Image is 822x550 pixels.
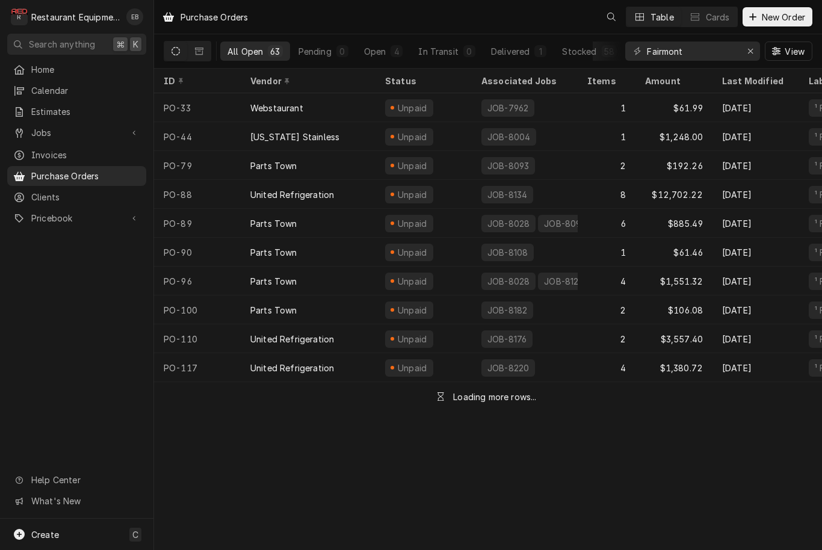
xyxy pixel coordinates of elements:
div: 1 [578,93,635,122]
div: Parts Town [250,159,297,172]
div: Vendor [250,75,363,87]
button: Open search [602,7,621,26]
div: Unpaid [396,131,428,143]
input: Keyword search [647,42,737,61]
div: Restaurant Equipment Diagnostics [31,11,120,23]
span: Clients [31,191,140,203]
div: Restaurant Equipment Diagnostics's Avatar [11,8,28,25]
div: Parts Town [250,304,297,317]
div: $3,557.40 [635,324,712,353]
a: Estimates [7,102,146,122]
button: Search anything⌘K [7,34,146,55]
div: Status [385,75,460,87]
div: $885.49 [635,209,712,238]
span: Home [31,63,140,76]
div: PO-44 [154,122,241,151]
a: Calendar [7,81,146,100]
div: Unpaid [396,304,428,317]
div: PO-90 [154,238,241,267]
span: Invoices [31,149,140,161]
span: Estimates [31,105,140,118]
div: $1,380.72 [635,353,712,382]
a: Go to Jobs [7,123,146,143]
div: Open [364,45,386,58]
div: Items [587,75,623,87]
div: [DATE] [712,295,799,324]
a: Go to Pricebook [7,208,146,228]
div: Last Modified [722,75,787,87]
div: [DATE] [712,209,799,238]
div: JOB-8028 [486,217,531,230]
div: $61.46 [635,238,712,267]
div: United Refrigeration [250,333,334,345]
div: [US_STATE] Stainless [250,131,339,143]
div: Delivered [491,45,530,58]
a: Go to Help Center [7,470,146,490]
div: JOB-8093 [486,159,530,172]
div: JOB-8094 [543,217,587,230]
div: Cards [706,11,730,23]
div: JOB-8126 [543,275,584,288]
span: Calendar [31,84,140,97]
span: Help Center [31,474,139,486]
div: 2 [578,151,635,180]
div: Emily Bird's Avatar [126,8,143,25]
div: 2 [578,295,635,324]
div: PO-89 [154,209,241,238]
div: 6 [578,209,635,238]
div: 63 [270,45,280,58]
div: R [11,8,28,25]
div: ID [164,75,229,87]
button: New Order [743,7,812,26]
div: $192.26 [635,151,712,180]
div: JOB-8182 [486,304,528,317]
span: New Order [759,11,808,23]
div: PO-96 [154,267,241,295]
span: Search anything [29,38,95,51]
div: Unpaid [396,246,428,259]
div: 58 [604,45,614,58]
div: Unpaid [396,362,428,374]
div: 4 [393,45,400,58]
div: PO-33 [154,93,241,122]
div: Table [650,11,674,23]
div: [DATE] [712,353,799,382]
div: 1 [537,45,544,58]
div: [DATE] [712,324,799,353]
span: Jobs [31,126,122,139]
div: Parts Town [250,275,297,288]
div: JOB-8028 [486,275,531,288]
a: Purchase Orders [7,166,146,186]
div: 8 [578,180,635,209]
div: [DATE] [712,267,799,295]
div: All Open [227,45,263,58]
span: Purchase Orders [31,170,140,182]
button: View [765,42,812,61]
span: K [133,38,138,51]
div: EB [126,8,143,25]
div: $1,248.00 [635,122,712,151]
span: What's New [31,495,139,507]
div: PO-88 [154,180,241,209]
div: Webstaurant [250,102,303,114]
div: [DATE] [712,180,799,209]
div: United Refrigeration [250,188,334,201]
span: ⌘ [116,38,125,51]
div: Associated Jobs [481,75,568,87]
div: Unpaid [396,275,428,288]
span: C [132,528,138,541]
div: [DATE] [712,151,799,180]
span: Create [31,530,59,540]
div: JOB-8176 [486,333,528,345]
div: 0 [339,45,346,58]
a: Clients [7,187,146,207]
div: Unpaid [396,159,428,172]
div: $1,551.32 [635,267,712,295]
a: Invoices [7,145,146,165]
div: JOB-8108 [486,246,529,259]
div: $106.08 [635,295,712,324]
div: Parts Town [250,217,297,230]
div: $61.99 [635,93,712,122]
div: Unpaid [396,188,428,201]
div: United Refrigeration [250,362,334,374]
